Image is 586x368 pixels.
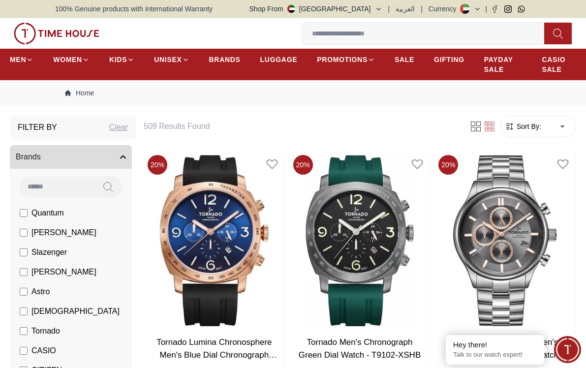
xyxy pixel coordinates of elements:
[484,51,523,78] a: PAYDAY SALE
[542,51,576,78] a: CASIO SALE
[144,151,285,330] img: Tornado Lumina Chronosphere Men's Blue Dial Chronograph Watch - T9102-KSBN
[434,55,464,64] span: GIFTING
[20,248,28,256] input: Slazenger
[20,209,28,217] input: Quantum
[53,55,82,64] span: WOMEN
[542,55,576,74] span: CASIO SALE
[429,4,461,14] div: Currency
[31,286,50,298] span: Astro
[20,347,28,355] input: CASIO
[16,151,41,163] span: Brands
[438,155,458,175] span: 20 %
[554,336,581,363] div: Chat Widget
[317,51,375,68] a: PROMOTIONS
[515,122,541,131] span: Sort By:
[154,55,182,64] span: UNISEX
[31,246,67,258] span: Slazenger
[504,5,512,13] a: Instagram
[249,4,382,14] button: Shop From[GEOGRAPHIC_DATA]
[299,337,421,360] a: Tornado Men's Chronograph Green Dial Watch - T9102-XSHB
[148,155,167,175] span: 20 %
[395,55,414,64] span: SALE
[287,5,295,13] img: United Arab Emirates
[388,4,390,14] span: |
[453,351,537,359] p: Talk to our watch expert!
[31,345,56,357] span: CASIO
[10,145,132,169] button: Brands
[14,23,99,44] img: ...
[505,122,541,131] button: Sort By:
[20,327,28,335] input: Tornado
[53,51,90,68] a: WOMEN
[109,51,134,68] a: KIDS
[491,5,498,13] a: Facebook
[395,51,414,68] a: SALE
[434,151,576,330] img: Tornado Celestia Elite Men's Grey Dial Chronograph Watch - T6106B-SBSX
[293,155,313,175] span: 20 %
[109,55,127,64] span: KIDS
[396,4,415,14] button: العربية
[10,51,33,68] a: MEN
[453,340,537,350] div: Hey there!
[154,51,189,68] a: UNISEX
[20,288,28,296] input: Astro
[209,55,241,64] span: BRANDS
[31,227,96,239] span: [PERSON_NAME]
[65,88,94,98] a: Home
[260,51,298,68] a: LUGGAGE
[55,4,213,14] span: 100% Genuine products with International Warranty
[518,5,525,13] a: Whatsapp
[317,55,368,64] span: PROMOTIONS
[421,4,423,14] span: |
[289,151,431,330] img: Tornado Men's Chronograph Green Dial Watch - T9102-XSHB
[31,306,120,317] span: [DEMOGRAPHIC_DATA]
[31,207,64,219] span: Quantum
[18,122,57,133] h3: Filter By
[20,307,28,315] input: [DEMOGRAPHIC_DATA]
[109,122,128,133] div: Clear
[31,325,60,337] span: Tornado
[260,55,298,64] span: LUGGAGE
[485,4,487,14] span: |
[209,51,241,68] a: BRANDS
[484,55,523,74] span: PAYDAY SALE
[20,229,28,237] input: [PERSON_NAME]
[20,268,28,276] input: [PERSON_NAME]
[144,121,457,132] h6: 509 Results Found
[55,80,531,106] nav: Breadcrumb
[10,55,26,64] span: MEN
[434,51,464,68] a: GIFTING
[31,266,96,278] span: [PERSON_NAME]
